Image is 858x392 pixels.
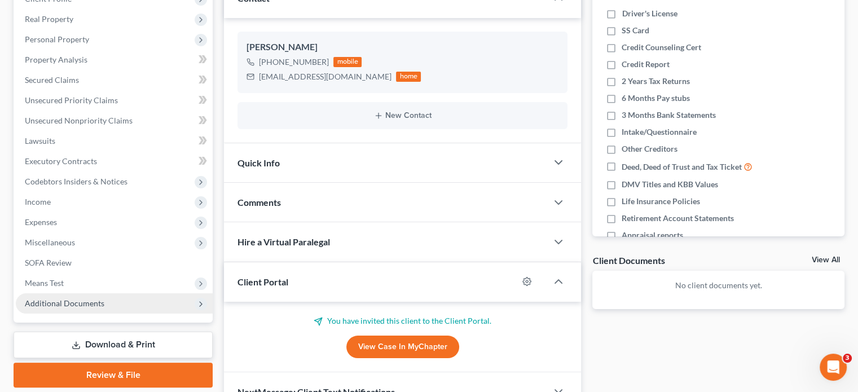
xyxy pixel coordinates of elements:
[16,90,213,111] a: Unsecured Priority Claims
[25,278,64,288] span: Means Test
[622,143,677,155] span: Other Creditors
[25,197,51,206] span: Income
[25,298,104,308] span: Additional Documents
[247,41,558,54] div: [PERSON_NAME]
[843,354,852,363] span: 3
[259,56,329,68] div: [PHONE_NUMBER]
[25,237,75,247] span: Miscellaneous
[25,95,118,105] span: Unsecured Priority Claims
[237,236,330,247] span: Hire a Virtual Paralegal
[25,136,55,146] span: Lawsuits
[25,258,72,267] span: SOFA Review
[601,280,835,291] p: No client documents yet.
[622,42,701,53] span: Credit Counseling Cert
[622,93,690,104] span: 6 Months Pay stubs
[16,131,213,151] a: Lawsuits
[622,179,718,190] span: DMV Titles and KBB Values
[25,156,97,166] span: Executory Contracts
[16,253,213,273] a: SOFA Review
[16,50,213,70] a: Property Analysis
[622,25,649,36] span: SS Card
[237,157,280,168] span: Quick Info
[25,116,133,125] span: Unsecured Nonpriority Claims
[622,126,697,138] span: Intake/Questionnaire
[25,14,73,24] span: Real Property
[14,332,213,358] a: Download & Print
[622,230,683,241] span: Appraisal reports
[25,75,79,85] span: Secured Claims
[622,59,670,70] span: Credit Report
[237,315,567,327] p: You have invited this client to the Client Portal.
[396,72,421,82] div: home
[812,256,840,264] a: View All
[622,161,742,173] span: Deed, Deed of Trust and Tax Ticket
[25,34,89,44] span: Personal Property
[622,8,677,19] span: Driver's License
[259,71,391,82] div: [EMAIL_ADDRESS][DOMAIN_NAME]
[25,177,127,186] span: Codebtors Insiders & Notices
[622,76,690,87] span: 2 Years Tax Returns
[622,213,734,224] span: Retirement Account Statements
[237,197,281,208] span: Comments
[25,217,57,227] span: Expenses
[333,57,362,67] div: mobile
[237,276,288,287] span: Client Portal
[592,254,665,266] div: Client Documents
[247,111,558,120] button: New Contact
[14,363,213,387] a: Review & File
[622,196,700,207] span: Life Insurance Policies
[25,55,87,64] span: Property Analysis
[16,151,213,171] a: Executory Contracts
[622,109,716,121] span: 3 Months Bank Statements
[346,336,459,358] a: View Case in MyChapter
[820,354,847,381] iframe: Intercom live chat
[16,111,213,131] a: Unsecured Nonpriority Claims
[16,70,213,90] a: Secured Claims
